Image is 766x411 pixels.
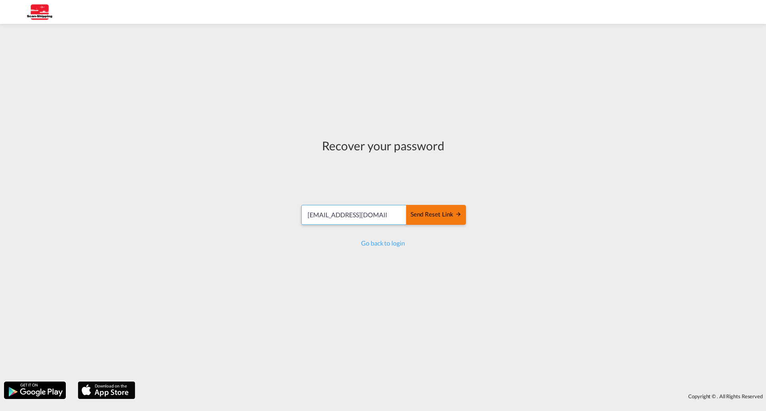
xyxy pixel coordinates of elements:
[3,381,67,400] img: google.png
[406,205,466,225] button: SEND RESET LINK
[455,211,462,217] md-icon: icon-arrow-right
[411,210,462,219] div: Send reset link
[301,205,407,225] input: Email
[361,239,405,247] a: Go back to login
[139,389,766,403] div: Copyright © . All Rights Reserved
[322,162,444,193] iframe: reCAPTCHA
[300,137,466,154] div: Recover your password
[77,381,136,400] img: apple.png
[12,3,66,21] img: 123b615026f311ee80dabbd30bc9e10f.jpg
